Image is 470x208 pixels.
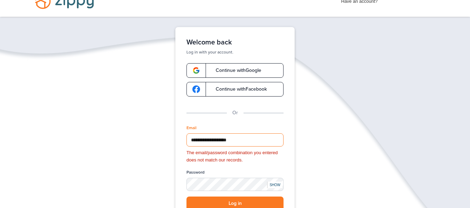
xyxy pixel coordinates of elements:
span: Continue with Google [209,68,261,73]
label: Password [186,169,205,175]
div: The email/password combination you entered does not match our records. [186,149,284,164]
p: Or [232,109,238,117]
p: Log in with your account. [186,49,284,55]
img: google-logo [192,85,200,93]
input: Email [186,133,284,147]
div: SHOW [267,182,282,188]
label: Email [186,125,197,131]
span: Continue with Facebook [209,87,267,92]
a: google-logoContinue withFacebook [186,82,284,97]
h1: Welcome back [186,38,284,47]
input: Password [186,178,284,191]
a: google-logoContinue withGoogle [186,63,284,78]
img: google-logo [192,67,200,74]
